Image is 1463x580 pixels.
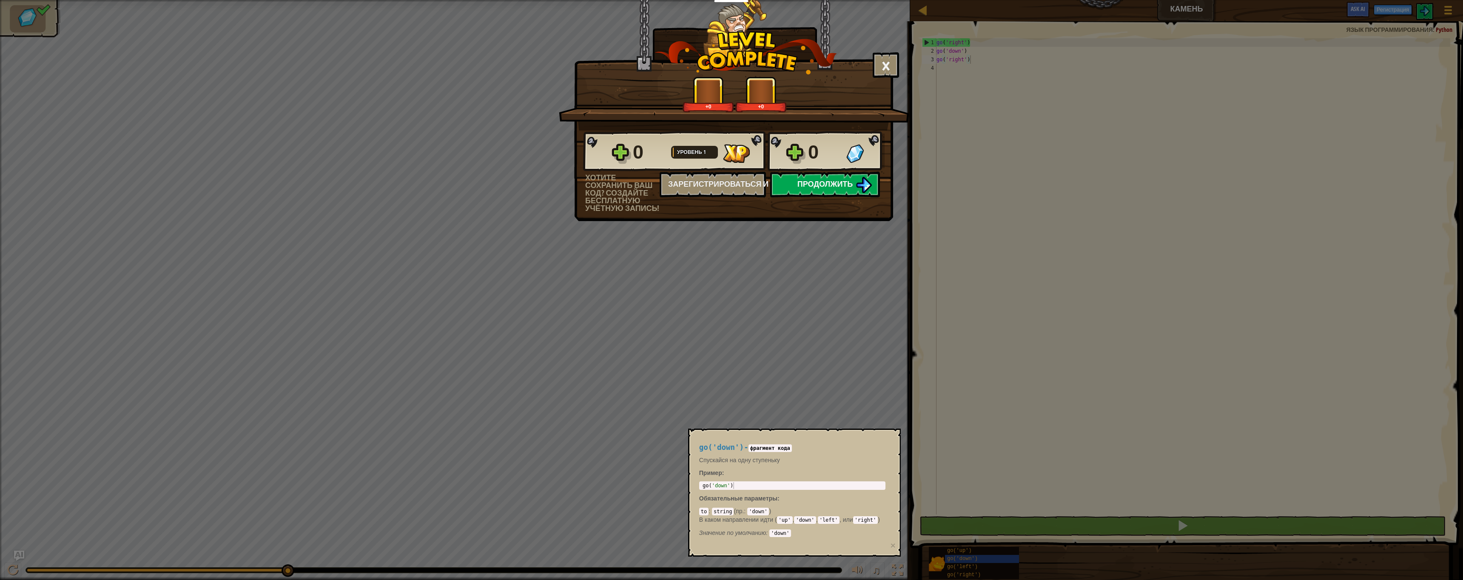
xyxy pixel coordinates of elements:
code: to [699,508,709,515]
code: 'down' [769,529,791,537]
span: пр. [736,508,744,515]
button: × [873,52,899,78]
strong: : [699,469,724,476]
p: Спускайся на одну ступеньку [699,456,885,464]
button: Зарегистрироваться и сохранить [660,172,766,197]
code: 'down' [794,516,816,524]
button: Продолжить [770,172,880,197]
code: 'up' [777,516,793,524]
img: level_complete.png [655,31,837,74]
span: Продолжить [797,179,853,189]
span: go('down') [699,443,744,452]
span: : [744,508,747,515]
button: × [891,541,896,550]
span: Значение по умолчанию [699,529,766,536]
h4: - [699,444,885,452]
code: 'left' [818,516,840,524]
div: 0 [808,139,841,166]
div: Хотите сохранить ваш код? Создайте бесплатную учётную запись! [585,174,660,212]
span: Уровень [677,148,703,156]
img: Опыта получено [723,144,750,163]
code: 'down' [747,508,769,515]
span: Обязательные параметры [699,495,777,502]
span: Пример [699,469,722,476]
code: string [712,508,734,515]
div: +0 [684,103,732,110]
div: +0 [737,103,785,110]
img: Продолжить [856,177,872,193]
p: В каком направлении идти ( , , , или ) [699,515,885,524]
div: ( ) [699,507,885,537]
span: : [777,495,780,502]
img: Самоцветов получено [846,144,864,163]
span: 1 [703,148,706,156]
code: фрагмент кода [749,444,792,452]
div: 0 [633,139,666,166]
span: : [709,508,712,515]
span: : [766,529,769,536]
code: 'right' [853,516,878,524]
